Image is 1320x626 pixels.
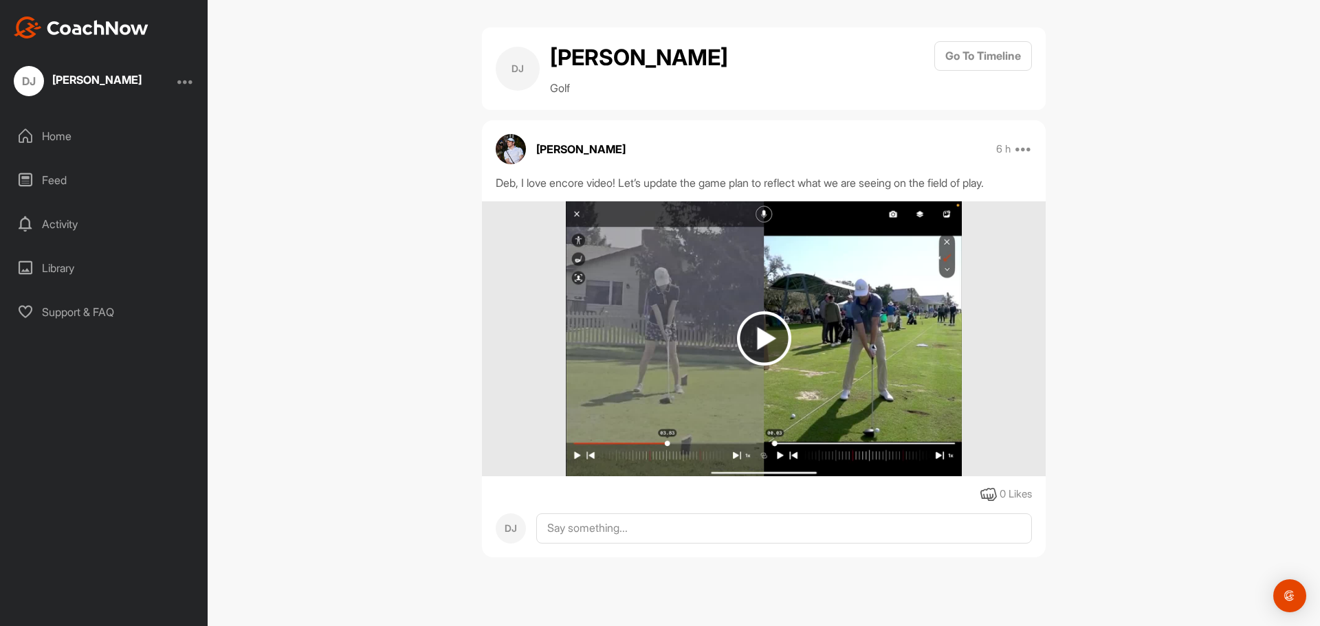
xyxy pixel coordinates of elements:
[8,163,201,197] div: Feed
[496,134,526,164] img: avatar
[496,175,1032,191] div: Deb, I love encore video! Let’s update the game plan to reflect what we are seeing on the field o...
[550,80,728,96] p: Golf
[8,295,201,329] div: Support & FAQ
[536,141,626,157] p: [PERSON_NAME]
[934,41,1032,96] a: Go To Timeline
[934,41,1032,71] button: Go To Timeline
[8,251,201,285] div: Library
[1000,487,1032,502] div: 0 Likes
[496,513,526,544] div: DJ
[996,142,1011,156] p: 6 h
[737,311,791,366] img: play
[566,201,961,476] img: media
[8,119,201,153] div: Home
[14,16,148,38] img: CoachNow
[14,66,44,96] div: DJ
[1273,579,1306,612] div: Open Intercom Messenger
[52,74,142,85] div: [PERSON_NAME]
[550,41,728,74] h2: [PERSON_NAME]
[8,207,201,241] div: Activity
[496,47,540,91] div: DJ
